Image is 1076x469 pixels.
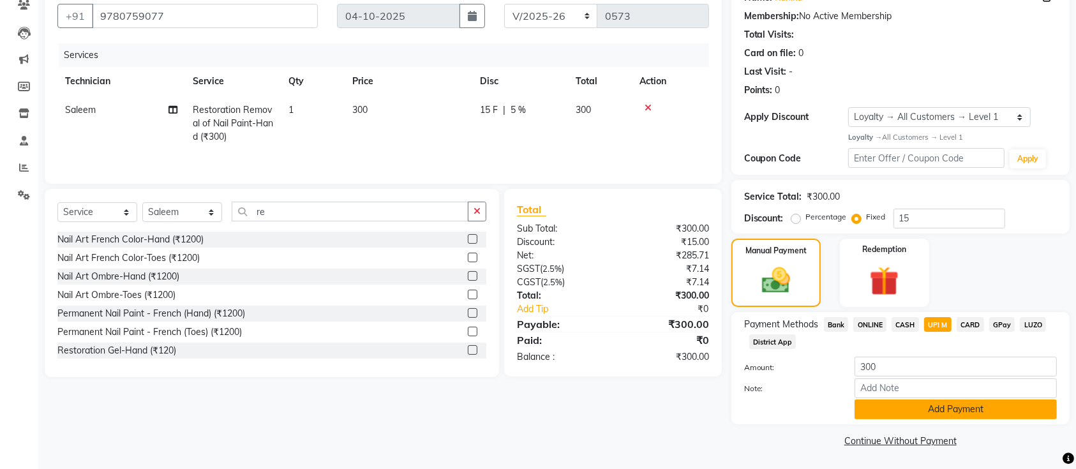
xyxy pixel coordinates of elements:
th: Disc [472,67,568,96]
div: Sub Total: [507,222,613,235]
img: _cash.svg [753,264,799,297]
div: No Active Membership [744,10,1057,23]
button: +91 [57,4,93,28]
input: Amount [855,357,1057,376]
span: 5 % [511,103,526,117]
th: Price [345,67,472,96]
th: Total [568,67,632,96]
div: 0 [775,84,781,97]
div: ₹7.14 [613,262,718,276]
div: Discount: [744,212,784,225]
div: ₹300.00 [613,316,718,332]
label: Manual Payment [745,245,807,257]
div: Balance : [507,350,613,364]
div: Nail Art French Color-Hand (₹1200) [57,233,204,246]
div: ₹15.00 [613,235,718,249]
span: | [503,103,505,117]
div: Last Visit: [744,65,787,78]
div: Services [59,43,719,67]
div: Payable: [507,316,613,332]
span: 300 [352,104,368,115]
div: ₹285.71 [613,249,718,262]
label: Note: [735,383,845,394]
span: ONLINE [853,317,886,332]
span: Saleem [65,104,96,115]
div: Points: [744,84,773,97]
input: Add Note [855,378,1057,398]
div: Card on file: [744,47,796,60]
span: CASH [892,317,919,332]
div: ( ) [507,262,613,276]
button: Apply [1010,149,1046,168]
label: Percentage [806,211,847,223]
th: Action [632,67,709,96]
span: UPI M [924,317,952,332]
span: 2.5% [543,277,562,287]
input: Search by Name/Mobile/Email/Code [92,4,318,28]
div: ₹300.00 [807,190,841,204]
span: SGST [517,263,540,274]
div: Service Total: [744,190,802,204]
span: Payment Methods [744,318,819,331]
div: Total: [507,289,613,302]
div: Nail Art Ombre-Toes (₹1200) [57,288,176,302]
th: Qty [281,67,345,96]
div: ₹300.00 [613,350,718,364]
div: Paid: [507,332,613,348]
div: Apply Discount [744,110,848,124]
span: CGST [517,276,541,288]
label: Redemption [862,244,906,255]
span: 300 [576,104,591,115]
div: ( ) [507,276,613,289]
input: Search or Scan [232,202,468,221]
label: Fixed [867,211,886,223]
th: Service [185,67,281,96]
span: Restoration Removal of Nail Paint-Hand (₹300) [193,104,273,142]
th: Technician [57,67,185,96]
span: 2.5% [542,264,562,274]
span: CARD [957,317,984,332]
div: Membership: [744,10,800,23]
div: ₹300.00 [613,222,718,235]
button: Add Payment [855,399,1057,419]
div: All Customers → Level 1 [848,132,1057,143]
img: _gift.svg [860,263,908,299]
div: ₹7.14 [613,276,718,289]
div: Discount: [507,235,613,249]
span: GPay [989,317,1015,332]
div: Permanent Nail Paint - French (Toes) (₹1200) [57,325,242,339]
div: Net: [507,249,613,262]
span: District App [749,334,796,349]
div: 0 [799,47,804,60]
div: Permanent Nail Paint - French (Hand) (₹1200) [57,307,245,320]
div: - [789,65,793,78]
input: Enter Offer / Coupon Code [848,148,1005,168]
div: Total Visits: [744,28,795,41]
span: 15 F [480,103,498,117]
div: Nail Art Ombre-Hand (₹1200) [57,270,179,283]
div: Coupon Code [744,152,848,165]
div: Nail Art French Color-Toes (₹1200) [57,251,200,265]
span: Bank [824,317,849,332]
div: ₹0 [613,332,718,348]
span: Total [517,203,546,216]
span: 1 [288,104,294,115]
a: Add Tip [507,302,631,316]
div: ₹0 [631,302,719,316]
span: LUZO [1020,317,1046,332]
strong: Loyalty → [848,133,882,142]
div: ₹300.00 [613,289,718,302]
label: Amount: [735,362,845,373]
a: Continue Without Payment [734,435,1067,448]
div: Restoration Gel-Hand (₹120) [57,344,176,357]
